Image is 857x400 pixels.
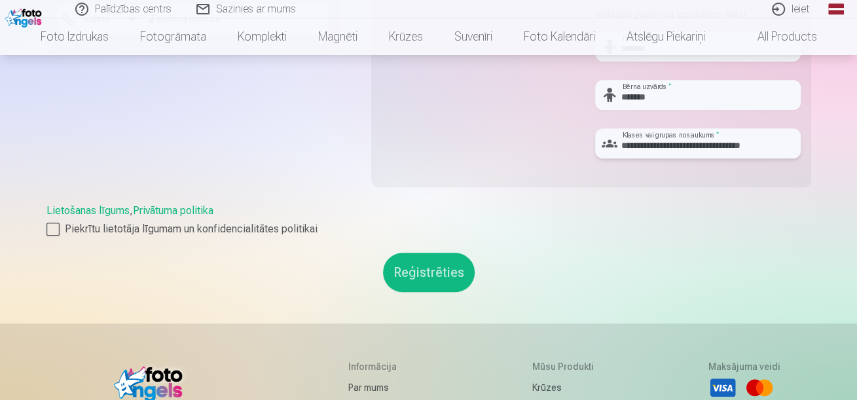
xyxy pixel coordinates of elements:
a: Par mums [348,378,424,397]
a: Foto izdrukas [25,18,124,55]
h5: Informācija [348,360,424,373]
a: All products [721,18,833,55]
img: /fa1 [5,5,45,27]
h5: Maksājuma veidi [708,360,780,373]
a: Krūzes [373,18,439,55]
h5: Mūsu produkti [532,360,600,373]
a: Atslēgu piekariņi [611,18,721,55]
a: Krūzes [532,378,600,397]
button: Reģistrēties [383,253,475,292]
a: Fotogrāmata [124,18,222,55]
label: Piekrītu lietotāja līgumam un konfidencialitātes politikai [46,221,811,237]
a: Magnēti [302,18,373,55]
div: , [46,203,811,237]
a: Privātuma politika [133,204,213,217]
a: Suvenīri [439,18,508,55]
a: Komplekti [222,18,302,55]
a: Lietošanas līgums [46,204,130,217]
a: Foto kalendāri [508,18,611,55]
